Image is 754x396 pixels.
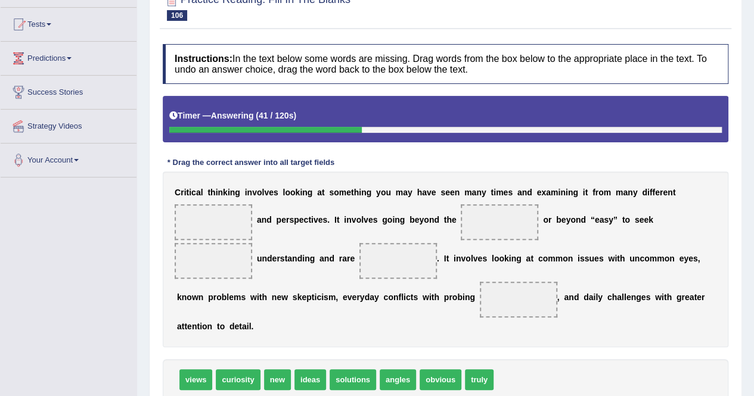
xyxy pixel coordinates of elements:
b: g [400,215,405,224]
b: e [368,215,373,224]
b: s [635,215,640,224]
b: i [454,254,456,263]
span: Drop target [175,204,252,240]
b: c [538,254,543,263]
b: a [403,188,408,197]
b: 41 / 120s [259,111,293,120]
b: i [216,188,218,197]
b: g [235,188,240,197]
b: o [625,215,630,224]
a: Tests [1,8,136,38]
b: t [617,254,620,263]
b: y [374,292,379,302]
b: i [228,188,230,197]
b: s [329,188,334,197]
b: C [175,188,181,197]
b: o [644,254,650,263]
b: i [392,215,395,224]
b: . [327,215,330,224]
b: m [234,292,241,302]
b: a [196,188,201,197]
b: e [536,188,541,197]
b: m [616,188,623,197]
b: o [356,215,361,224]
b: i [615,254,617,263]
b: s [289,215,294,224]
b: t [312,292,315,302]
b: ) [293,111,296,120]
b: n [455,188,460,197]
b: s [413,292,418,302]
span: Drop target [480,282,557,317]
b: r [548,215,551,224]
b: n [182,292,187,302]
b: i [583,188,585,197]
b: ( [256,111,259,120]
b: e [450,188,455,197]
b: e [229,292,234,302]
b: w [192,292,198,302]
b: c [383,292,388,302]
b: a [526,254,530,263]
b: s [693,254,698,263]
b: s [585,254,589,263]
a: Success Stories [1,76,136,105]
b: g [367,188,372,197]
b: i [300,188,302,197]
b: r [339,254,342,263]
h4: In the text below some words are missing. Drag words from the box below to the appropriate place ... [163,44,728,84]
b: a [623,188,628,197]
b: e [477,254,482,263]
b: e [655,188,660,197]
b: I [444,254,446,263]
b: r [213,292,216,302]
b: d [434,215,439,224]
b: n [247,188,252,197]
b: n [395,215,400,224]
b: g [308,188,313,197]
b: c [303,215,308,224]
b: m [604,188,611,197]
b: s [280,254,285,263]
b: v [347,292,352,302]
b: r [449,292,452,302]
b: m [551,188,558,197]
span: Drop target [359,243,437,279]
b: t [308,215,311,224]
b: t [337,215,340,224]
b: m [396,188,403,197]
span: 106 [167,10,187,21]
b: s [599,254,604,263]
b: g [382,215,387,224]
b: s [373,215,378,224]
b: i [494,188,496,197]
b: y [566,215,570,224]
b: o [543,215,548,224]
b: n [324,254,330,263]
b: k [177,292,182,302]
b: o [563,254,568,263]
b: r [595,188,598,197]
b: e [350,254,355,263]
b: u [629,254,635,263]
b: i [189,188,191,197]
b: h [262,292,267,302]
span: Drop target [175,243,252,279]
b: o [387,215,393,224]
b: o [664,254,669,263]
b: i [344,215,346,224]
b: r [181,188,184,197]
b: m [548,254,555,263]
b: s [274,188,278,197]
b: a [319,254,324,263]
b: l [361,215,364,224]
b: t [207,188,210,197]
b: m [657,254,664,263]
b: “ [591,215,595,224]
b: e [595,215,600,224]
b: n [272,292,277,302]
b: n [669,254,675,263]
b: o [388,292,393,302]
b: t [351,188,354,197]
b: s [293,292,297,302]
